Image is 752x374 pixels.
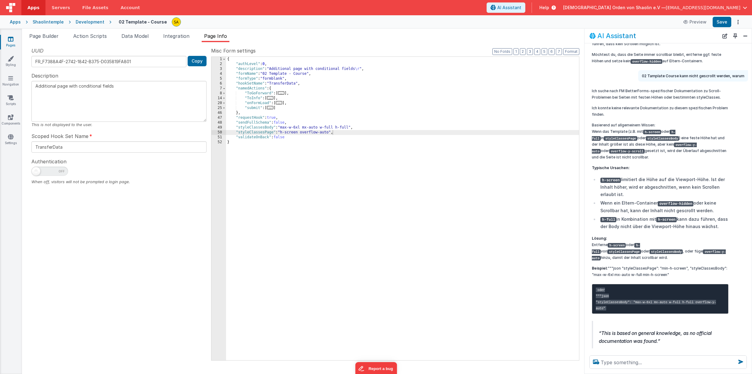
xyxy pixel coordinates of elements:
[211,67,226,71] div: 3
[211,76,226,81] div: 5
[592,266,608,271] strong: Beispiel:
[600,178,621,183] code: h-screen
[592,249,726,260] code: overflow-y-auto
[563,5,666,11] span: [DEMOGRAPHIC_DATA] Orden von Shaolin e.V —
[592,265,729,278] p: """json "styleClassesPage": "min-h-screen", "styleClassesBody": "max-w-6xl mx-auto w-full min-h-s...
[211,91,226,96] div: 8
[592,143,697,154] code: overflow-y-auto
[121,33,149,39] span: Data Model
[211,96,226,101] div: 14
[600,217,616,222] code: h-full
[211,135,226,140] div: 51
[609,149,645,154] code: overflow-y-scroll
[599,176,729,198] li: limitiert die Höhe auf die Viewport-Höhe. Ist der Inhalt höher, wird er abgeschnitten, wenn kein ...
[534,48,540,55] button: 4
[119,20,167,24] h4: 02 Template - Course
[599,216,729,231] li: in Kombination mit kann dazu führen, dass der Body nicht über die Viewport-Höhe hinaus wächst.
[211,101,226,106] div: 20
[680,17,710,27] button: Preview
[607,249,641,254] code: styleClassesPage
[592,88,729,100] p: Ich suche nach FM BetterForms-spezifischer Dokumentation zu Scroll-Problemen bei Seiten mit feste...
[10,19,21,25] div: Apps
[527,48,533,55] button: 3
[731,32,739,40] button: Toggle Pin
[211,120,226,125] div: 48
[211,115,226,120] div: 47
[513,48,519,55] button: 1
[592,236,607,241] strong: Lösung:
[592,122,729,160] p: Basierend auf allgemeinem Wissen: Wenn das Template (z.B. mit oder in oder ) eine feste Höhe hat ...
[631,59,662,64] code: overflow-hidden
[596,288,716,310] code: oder """json "styleClassesBody": "max-w-6xl mx-auto w-full h-full overflow-y-auto"
[592,51,729,64] p: Möchtest du, dass die Seite immer scrollbar bleibt, entferne ggf. feste Höhen und setze kein auf ...
[592,130,675,141] code: h-full
[656,217,677,222] code: h-screen
[741,32,749,40] button: Close
[211,111,226,115] div: 46
[82,5,109,11] span: File Assets
[267,96,274,100] span: ...
[33,19,64,25] div: Shaolintemple
[608,243,626,248] code: h-screen
[31,133,88,140] span: Scoped Hook Set Name
[563,5,747,11] button: [DEMOGRAPHIC_DATA] Orden von Shaolin e.V — [EMAIL_ADDRESS][DOMAIN_NAME]
[73,33,107,39] span: Action Scripts
[267,106,274,109] span: ...
[211,47,256,54] span: Misc Form settings
[276,101,282,104] span: ...
[211,130,226,135] div: 50
[31,47,44,54] span: UUID
[520,48,526,55] button: 2
[549,48,555,55] button: 6
[542,48,547,55] button: 5
[31,158,67,165] span: Authentication
[211,57,226,62] div: 1
[211,106,226,111] div: 25
[172,18,181,26] img: e3e1eaaa3c942e69edc95d4236ce57bf
[658,201,693,206] code: overflow-hidden
[666,5,740,11] span: [EMAIL_ADDRESS][DOMAIN_NAME]
[592,235,729,261] p: Entferne oder von oder , oder füge hinzu, damit der Inhalt scrollbar wird.
[27,5,39,11] span: Apps
[721,32,729,40] button: New Chat
[713,17,731,27] button: Save
[52,5,70,11] span: Servers
[31,122,207,128] div: This is not displayed to the user.
[211,125,226,130] div: 49
[599,329,722,346] p: This is based on general knowledge, as no official documentation was found.
[642,73,744,79] p: 02 Tamplate Course kann nicht gescrollt werden, warum
[211,140,226,145] div: 52
[31,72,58,79] span: Description
[563,48,579,55] button: Format
[556,48,562,55] button: 7
[592,243,640,254] code: h-full
[497,5,521,11] span: AI Assistant
[734,18,742,26] button: Options
[31,179,207,185] div: When off, visitors will not be prompted a login page.
[211,62,226,67] div: 2
[29,33,59,39] span: Page Builder
[599,199,729,214] li: Wenn ein Eltern-Container oder keine Scrollbar hat, kann der Inhalt nicht gescrollt werden.
[539,5,549,11] span: Help
[211,86,226,91] div: 7
[487,2,525,13] button: AI Assistant
[643,130,661,134] code: h-screen
[76,19,104,25] div: Development
[592,165,630,170] strong: Typische Ursachen:
[492,48,512,55] button: No Folds
[592,105,729,118] p: Ich konnte keine relevante Dokumentation zu diesem spezifischen Problem finden.
[604,136,637,141] code: styleClassesPage
[211,71,226,76] div: 4
[163,33,189,39] span: Integration
[188,56,207,66] button: Copy
[278,91,285,95] span: ...
[597,32,636,39] h2: AI Assistant
[204,33,227,39] span: Page Info
[646,136,679,141] code: styleClassesBody
[211,81,226,86] div: 6
[649,249,683,254] code: styleClassesBody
